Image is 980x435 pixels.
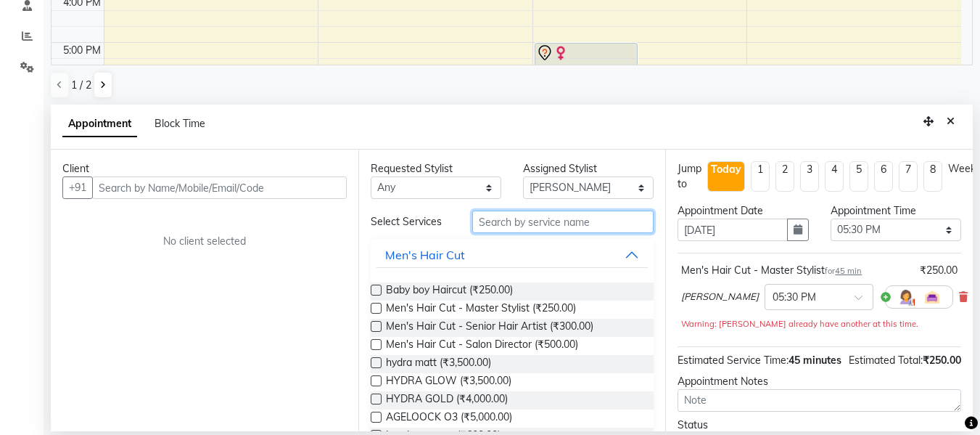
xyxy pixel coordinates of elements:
[849,161,868,192] li: 5
[386,391,508,410] span: HYDRA GOLD (₹4,000.00)
[849,354,923,367] span: Estimated Total:
[940,110,961,133] button: Close
[62,176,93,199] button: +91
[386,301,576,319] span: Men's Hair Cut - Master Stylist (₹250.00)
[60,43,104,58] div: 5:00 PM
[535,44,638,161] div: [PERSON_NAME], TK01, 05:00 PM-07:30 PM, Women Keratin /Cysteine/ Qod/ [MEDICAL_DATA] - Short Hair
[678,354,788,367] span: Estimated Service Time:
[678,161,701,192] div: Jump to
[825,266,862,276] small: for
[681,263,862,278] div: Men's Hair Cut - Master Stylist
[923,161,942,192] li: 8
[825,161,844,192] li: 4
[874,161,893,192] li: 6
[386,410,512,428] span: AGELOOCK O3 (₹5,000.00)
[360,214,461,229] div: Select Services
[678,418,808,433] div: Status
[385,246,465,264] div: Men's Hair Cut
[899,161,918,192] li: 7
[386,282,513,301] span: Baby boy Haircut (₹250.00)
[386,319,593,337] span: Men's Hair Cut - Senior Hair Artist (₹300.00)
[523,161,654,176] div: Assigned Stylist
[788,354,841,367] span: 45 minutes
[831,203,961,219] div: Appointment Time
[681,290,759,304] span: [PERSON_NAME]
[386,373,511,391] span: HYDRA GLOW (₹3,500.00)
[386,355,491,373] span: hydra matt (₹3,500.00)
[71,78,91,93] span: 1 / 2
[371,161,501,176] div: Requested Stylist
[923,354,961,367] span: ₹250.00
[897,288,915,306] img: Hairdresser.png
[711,162,741,177] div: Today
[62,111,137,137] span: Appointment
[800,161,819,192] li: 3
[678,203,808,219] div: Appointment Date
[155,117,205,130] span: Block Time
[923,288,941,306] img: Interior.png
[678,374,961,389] div: Appointment Notes
[920,263,958,278] div: ₹250.00
[97,234,312,249] div: No client selected
[376,242,648,268] button: Men's Hair Cut
[681,319,918,329] small: Warning: [PERSON_NAME] already have another at this time.
[751,161,770,192] li: 1
[386,337,578,355] span: Men's Hair Cut - Salon Director (₹500.00)
[472,211,654,233] input: Search by service name
[62,161,347,176] div: Client
[92,176,347,199] input: Search by Name/Mobile/Email/Code
[678,219,787,241] input: yyyy-mm-dd
[835,266,862,276] span: 45 min
[775,161,794,192] li: 2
